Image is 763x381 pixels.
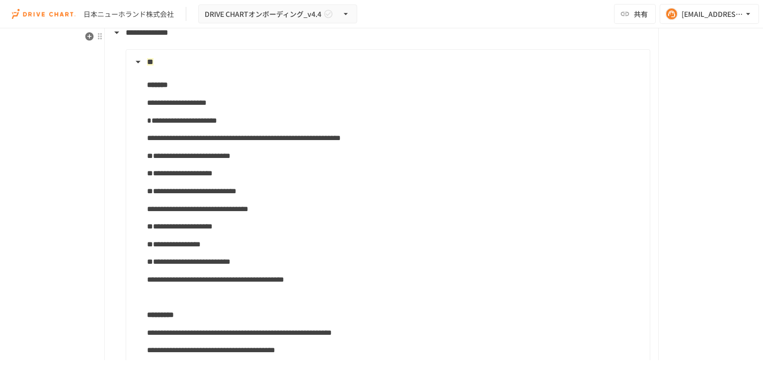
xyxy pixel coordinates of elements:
[12,6,76,22] img: i9VDDS9JuLRLX3JIUyK59LcYp6Y9cayLPHs4hOxMB9W
[660,4,759,24] button: [EMAIL_ADDRESS][DOMAIN_NAME]
[614,4,656,24] button: 共有
[682,8,743,20] div: [EMAIL_ADDRESS][DOMAIN_NAME]
[205,8,321,20] span: DRIVE CHARTオンボーディング_v4.4
[83,9,174,19] div: 日本ニューホランド株式会社
[198,4,357,24] button: DRIVE CHARTオンボーディング_v4.4
[634,8,648,19] span: 共有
